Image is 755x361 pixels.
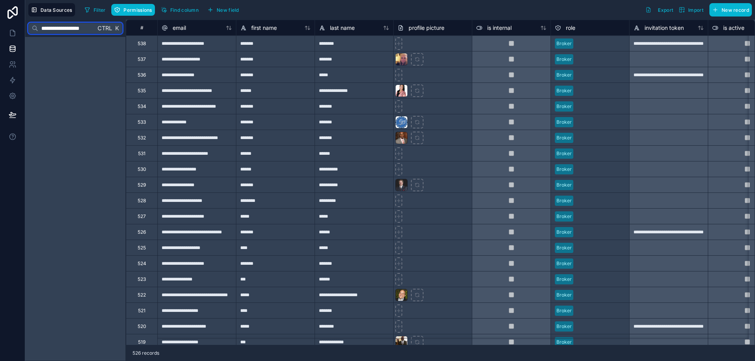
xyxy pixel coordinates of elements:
div: 528 [138,198,146,204]
span: is internal [487,24,512,32]
span: Filter [94,7,106,13]
div: 526 [138,229,146,235]
div: Broker [556,276,572,283]
button: New record [709,3,752,16]
span: K [114,26,120,31]
div: Broker [556,307,572,314]
span: invitation token [645,24,684,32]
div: Broker [556,103,572,110]
div: 523 [138,276,146,282]
div: Broker [556,229,572,236]
div: 533 [138,119,146,125]
div: 536 [138,72,146,78]
div: Broker [556,150,572,157]
a: New record [706,3,752,16]
div: Broker [556,323,572,330]
div: Broker [556,119,572,126]
div: Broker [556,87,572,94]
div: 530 [138,166,146,172]
div: Broker [556,260,572,267]
div: # [132,25,151,31]
div: Broker [556,166,572,173]
div: 520 [138,323,146,330]
span: New record [722,7,749,13]
div: 527 [138,213,146,220]
div: Broker [556,197,572,204]
span: 526 records [133,350,159,356]
button: Permissions [111,4,155,16]
div: Broker [556,213,572,220]
div: 532 [138,135,146,141]
span: Data Sources [41,7,72,13]
div: 538 [138,40,146,47]
span: first name [251,24,277,32]
div: Broker [556,40,572,47]
div: 521 [138,308,145,314]
button: Filter [81,4,109,16]
div: 519 [138,339,145,345]
button: Data Sources [28,3,75,16]
div: 525 [138,245,146,251]
span: is active [723,24,744,32]
button: Find column [158,4,201,16]
span: profile picture [409,24,444,32]
div: 524 [138,260,146,267]
div: 537 [138,56,146,62]
span: Export [658,7,673,13]
div: Broker [556,244,572,251]
a: Permissions [111,4,158,16]
div: Broker [556,181,572,189]
div: 522 [138,292,146,298]
div: Broker [556,134,572,141]
div: 531 [138,150,145,157]
span: last name [330,24,355,32]
button: Export [643,3,676,16]
button: New field [204,4,242,16]
span: Ctrl [97,23,113,33]
div: 535 [138,88,146,94]
div: 534 [138,103,146,110]
div: Broker [556,291,572,299]
span: Find column [170,7,199,13]
div: Broker [556,56,572,63]
span: role [566,24,575,32]
span: Import [688,7,703,13]
div: Broker [556,71,572,79]
span: Permissions [123,7,152,13]
div: Broker [556,339,572,346]
span: email [173,24,186,32]
div: 529 [138,182,146,188]
button: Import [676,3,706,16]
span: New field [217,7,239,13]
